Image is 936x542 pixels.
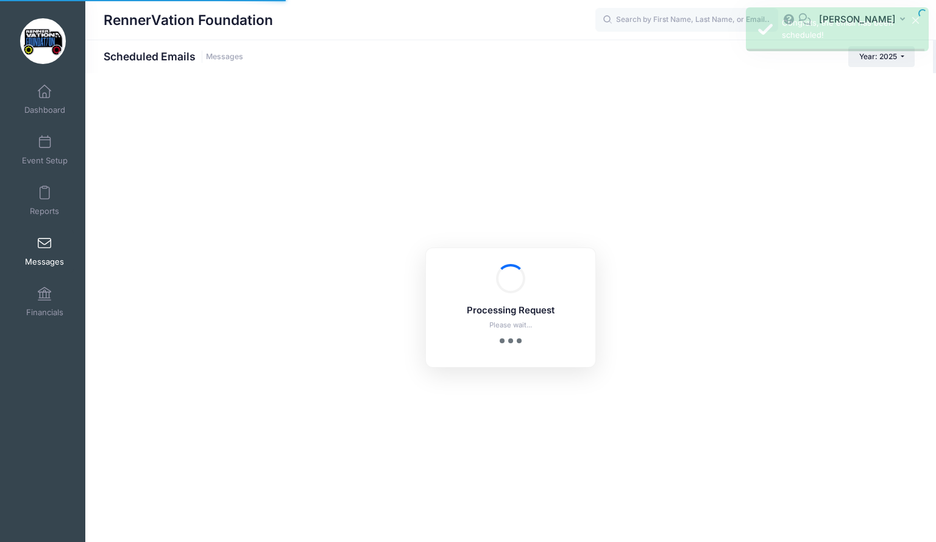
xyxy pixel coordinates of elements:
span: Year: 2025 [859,52,897,61]
span: Financials [26,307,63,318]
span: Dashboard [24,105,65,115]
a: Messages [16,230,74,273]
p: Please wait... [442,320,580,330]
a: Event Setup [16,129,74,171]
span: Event Setup [22,155,68,166]
a: Messages [206,52,243,62]
input: Search by First Name, Last Name, or Email... [595,8,778,32]
span: Messages [25,257,64,267]
span: Reports [30,206,59,216]
h5: Processing Request [442,305,580,316]
div: Congrats, the email has been scheduled! [782,17,919,41]
a: Reports [16,179,74,222]
a: Dashboard [16,78,74,121]
button: [PERSON_NAME] [811,6,918,34]
a: Financials [16,280,74,323]
img: RennerVation Foundation [20,18,66,64]
button: × [912,17,919,24]
h1: Scheduled Emails [104,50,243,63]
h1: RennerVation Foundation [104,6,273,34]
button: Year: 2025 [848,46,915,67]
